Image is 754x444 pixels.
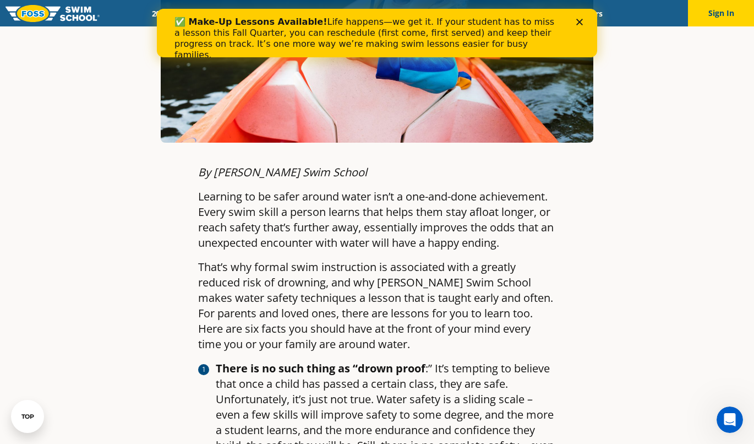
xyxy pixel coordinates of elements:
[216,361,425,376] strong: There is no such thing as “drown proof
[198,165,367,180] em: By [PERSON_NAME] Swim School
[18,8,405,52] div: Life happens—we get it. If your student has to miss a lesson this Fall Quarter, you can reschedul...
[257,8,353,19] a: Swim Path® Program
[419,10,430,17] div: Close
[415,8,532,19] a: Swim Like [PERSON_NAME]
[6,5,100,22] img: FOSS Swim School Logo
[717,407,743,433] iframe: Intercom live chat
[566,8,612,19] a: Careers
[211,8,257,19] a: Schools
[157,9,597,57] iframe: Intercom live chat banner
[18,8,170,18] b: ✅ Make-Up Lessons Available!
[532,8,566,19] a: Blog
[354,8,416,19] a: About FOSS
[142,8,211,19] a: 2025 Calendar
[21,413,34,420] div: TOP
[198,189,556,251] p: Learning to be safer around water isn’t a one-and-done achievement. Every swim skill a person lea...
[198,259,556,352] p: That’s why formal swim instruction is associated with a greatly reduced risk of drowning, and why...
